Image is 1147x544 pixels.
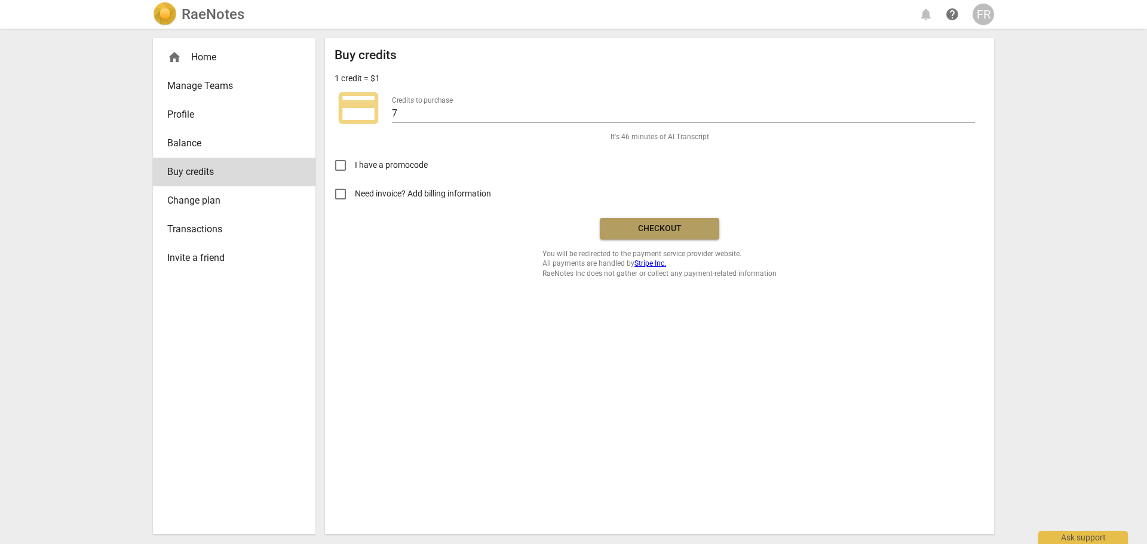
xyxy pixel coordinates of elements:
[167,107,292,122] span: Profile
[335,84,382,132] span: credit_card
[167,136,292,150] span: Balance
[153,129,315,158] a: Balance
[153,43,315,72] div: Home
[153,244,315,272] a: Invite a friend
[634,259,666,268] a: Stripe Inc.
[1038,531,1128,544] div: Ask support
[167,79,292,93] span: Manage Teams
[355,159,428,171] span: I have a promocode
[611,132,709,142] span: It's 46 minutes of AI Transcript
[600,218,719,239] button: Checkout
[167,222,292,236] span: Transactions
[609,223,710,235] span: Checkout
[182,6,244,23] h2: RaeNotes
[973,4,994,25] button: FR
[153,158,315,186] a: Buy credits
[355,188,493,200] span: Need invoice? Add billing information
[167,165,292,179] span: Buy credits
[167,193,292,208] span: Change plan
[153,186,315,215] a: Change plan
[392,97,453,104] label: Credits to purchase
[335,48,397,63] h2: Buy credits
[167,50,182,64] span: home
[153,2,177,26] img: Logo
[153,215,315,244] a: Transactions
[153,2,244,26] a: LogoRaeNotes
[335,72,380,85] p: 1 credit = $1
[153,72,315,100] a: Manage Teams
[167,50,292,64] div: Home
[941,4,963,25] a: Help
[167,251,292,265] span: Invite a friend
[542,249,777,279] span: You will be redirected to the payment service provider website. All payments are handled by RaeNo...
[945,7,959,21] span: help
[153,100,315,129] a: Profile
